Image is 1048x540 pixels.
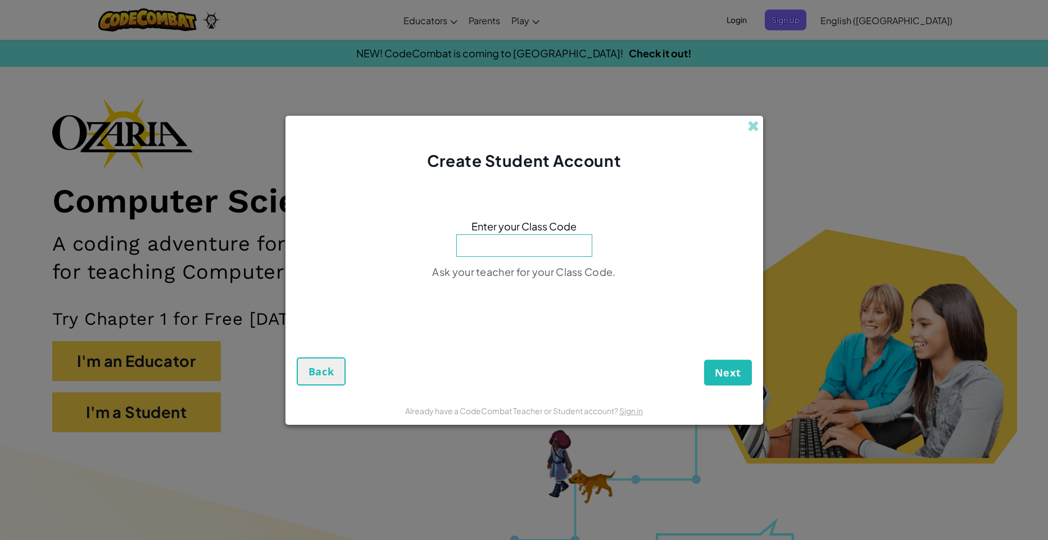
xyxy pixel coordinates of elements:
span: Enter your Class Code [471,218,577,234]
span: Create Student Account [427,151,621,170]
span: Next [715,366,741,379]
span: Already have a CodeCombat Teacher or Student account? [405,406,619,416]
button: Next [704,360,752,385]
span: Ask your teacher for your Class Code. [432,265,615,278]
span: Back [308,365,334,378]
button: Back [297,357,346,385]
a: Sign in [619,406,643,416]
